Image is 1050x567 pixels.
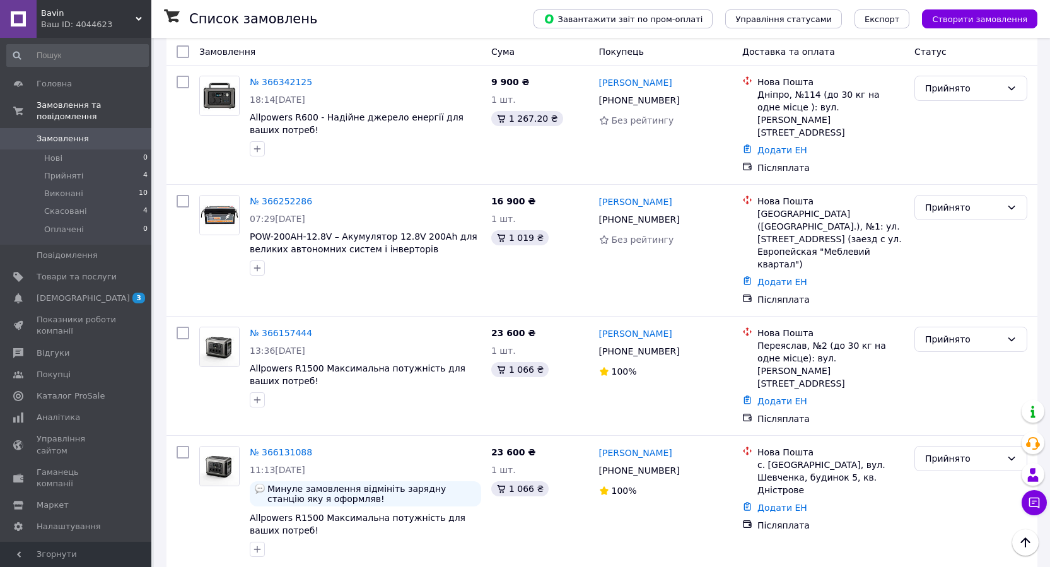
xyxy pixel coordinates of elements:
[491,447,536,457] span: 23 600 ₴
[250,363,465,386] a: Allpowers R1500 Максимальна потужність для ваших потреб!
[855,9,910,28] button: Експорт
[1012,529,1039,556] button: Наверх
[250,77,312,87] a: № 366342125
[37,369,71,380] span: Покупці
[612,366,637,377] span: 100%
[250,112,464,135] a: Allpowers R600 - Надійне джерело енергії для ваших потреб!
[199,195,240,235] a: Фото товару
[491,465,516,475] span: 1 шт.
[491,362,549,377] div: 1 066 ₴
[597,211,682,228] div: [PHONE_NUMBER]
[41,8,136,19] span: Bavin
[37,314,117,337] span: Показники роботи компанії
[1022,490,1047,515] button: Чат з покупцем
[37,100,151,122] span: Замовлення та повідомлення
[757,339,904,390] div: Переяслав, №2 (до 30 кг на одне місце): вул. [PERSON_NAME][STREET_ADDRESS]
[757,161,904,174] div: Післяплата
[267,484,476,504] span: Минуле замовлення відмініть зарядну станцію яку я оформляв!
[925,81,1001,95] div: Прийнято
[37,133,89,144] span: Замовлення
[599,327,672,340] a: [PERSON_NAME]
[612,235,674,245] span: Без рейтингу
[757,396,807,406] a: Додати ЕН
[44,188,83,199] span: Виконані
[757,277,807,287] a: Додати ЕН
[597,91,682,109] div: [PHONE_NUMBER]
[491,214,516,224] span: 1 шт.
[199,47,255,57] span: Замовлення
[37,521,101,532] span: Налаштування
[200,76,239,115] img: Фото товару
[599,447,672,459] a: [PERSON_NAME]
[250,328,312,338] a: № 366157444
[757,76,904,88] div: Нова Пошта
[189,11,317,26] h1: Список замовлень
[250,231,477,254] a: POW-200AH-12.8V – Акумулятор 12.8V 200Ah для великих автономних систем і інверторів
[6,44,149,67] input: Пошук
[742,47,835,57] span: Доставка та оплата
[757,446,904,459] div: Нова Пошта
[757,145,807,155] a: Додати ЕН
[544,13,703,25] span: Завантажити звіт по пром-оплаті
[37,433,117,456] span: Управління сайтом
[757,208,904,271] div: [GEOGRAPHIC_DATA] ([GEOGRAPHIC_DATA].), №1: ул. [STREET_ADDRESS] (заезд с ул. Европейская "Меблев...
[199,76,240,116] a: Фото товару
[757,293,904,306] div: Післяплата
[599,76,672,89] a: [PERSON_NAME]
[757,88,904,139] div: Дніпро, №114 (до 30 кг на одне місце ): вул. [PERSON_NAME][STREET_ADDRESS]
[139,188,148,199] span: 10
[925,332,1001,346] div: Прийнято
[37,467,117,489] span: Гаманець компанії
[143,206,148,217] span: 4
[922,9,1037,28] button: Створити замовлення
[599,47,644,57] span: Покупець
[491,111,563,126] div: 1 267.20 ₴
[914,47,947,57] span: Статус
[250,465,305,475] span: 11:13[DATE]
[932,15,1027,24] span: Створити замовлення
[41,19,151,30] div: Ваш ID: 4044623
[612,486,637,496] span: 100%
[199,446,240,486] a: Фото товару
[44,206,87,217] span: Скасовані
[250,196,312,206] a: № 366252286
[37,390,105,402] span: Каталог ProSale
[735,15,832,24] span: Управління статусами
[491,196,536,206] span: 16 900 ₴
[199,327,240,367] a: Фото товару
[255,484,265,494] img: :speech_balloon:
[37,78,72,90] span: Головна
[200,196,239,235] img: Фото товару
[757,503,807,513] a: Додати ЕН
[612,115,674,126] span: Без рейтингу
[757,412,904,425] div: Післяплата
[44,224,84,235] span: Оплачені
[909,13,1037,23] a: Створити замовлення
[132,293,145,303] span: 3
[491,230,549,245] div: 1 019 ₴
[200,447,239,486] img: Фото товару
[37,271,117,283] span: Товари та послуги
[44,170,83,182] span: Прийняті
[757,195,904,208] div: Нова Пошта
[200,327,239,366] img: Фото товару
[491,47,515,57] span: Cума
[143,224,148,235] span: 0
[597,342,682,360] div: [PHONE_NUMBER]
[491,77,530,87] span: 9 900 ₴
[757,459,904,496] div: с. [GEOGRAPHIC_DATA], вул. Шевченка, будинок 5, кв. Дністрове
[865,15,900,24] span: Експорт
[37,250,98,261] span: Повідомлення
[250,513,465,535] a: Allpowers R1500 Максимальна потужність для ваших потреб!
[725,9,842,28] button: Управління статусами
[599,196,672,208] a: [PERSON_NAME]
[491,481,549,496] div: 1 066 ₴
[534,9,713,28] button: Завантажити звіт по пром-оплаті
[491,346,516,356] span: 1 шт.
[143,153,148,164] span: 0
[37,348,69,359] span: Відгуки
[250,346,305,356] span: 13:36[DATE]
